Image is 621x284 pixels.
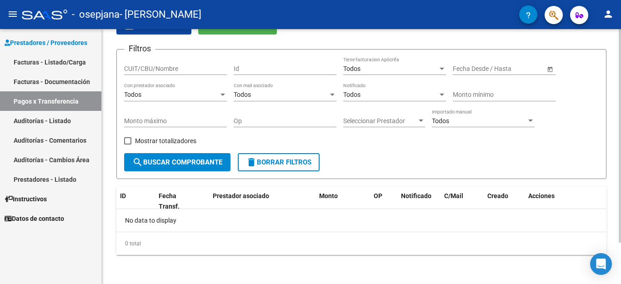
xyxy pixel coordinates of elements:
input: End date [489,65,533,73]
h3: Filtros [124,42,155,55]
span: Prestadores / Proveedores [5,38,87,48]
div: Open Intercom Messenger [590,253,612,275]
datatable-header-cell: Monto [316,186,370,216]
span: Mostrar totalizadores [135,135,196,146]
span: - osepjana [72,5,120,25]
span: OP [374,192,382,199]
datatable-header-cell: ID [116,186,155,216]
mat-icon: person [603,9,614,20]
div: 0 total [116,232,606,255]
button: Borrar Filtros [238,153,320,171]
span: Todos [432,117,449,125]
button: Buscar Comprobante [124,153,230,171]
span: Notificado [401,192,431,199]
span: - [PERSON_NAME] [120,5,201,25]
span: Todos [124,91,141,98]
datatable-header-cell: Creado [484,186,525,216]
span: ID [120,192,126,199]
span: Acciones [528,192,555,199]
span: Seleccionar Prestador [343,117,417,125]
mat-icon: search [132,157,143,168]
span: Instructivos [5,194,47,204]
datatable-header-cell: Notificado [397,186,441,216]
span: C/Mail [444,192,463,199]
span: Creado [487,192,508,199]
datatable-header-cell: OP [370,186,397,216]
span: Buscar Comprobante [132,158,222,166]
span: Monto [319,192,338,199]
mat-icon: delete [246,157,257,168]
span: Datos de contacto [5,214,64,224]
datatable-header-cell: Fecha Transf. [155,186,196,216]
span: Prestador asociado [213,192,269,199]
mat-icon: menu [7,9,18,20]
datatable-header-cell: Prestador asociado [209,186,316,216]
span: Todos [343,91,361,98]
span: Borrar Filtros [246,158,311,166]
button: Open calendar [545,64,555,74]
span: Todos [343,65,361,72]
span: Exportar CSV [124,22,184,30]
datatable-header-cell: C/Mail [441,186,484,216]
div: No data to display [116,209,606,232]
span: Todos [234,91,251,98]
input: Start date [453,65,481,73]
datatable-header-cell: Acciones [525,186,606,216]
span: Fecha Transf. [159,192,180,210]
